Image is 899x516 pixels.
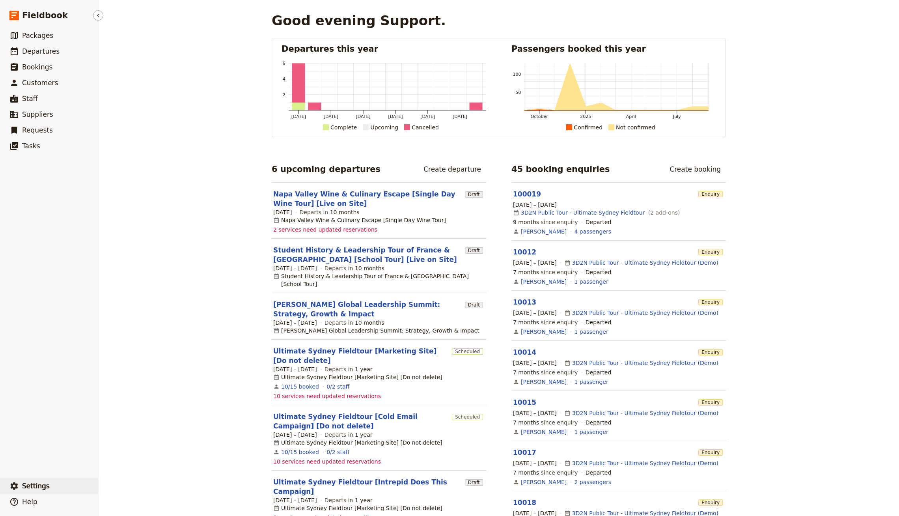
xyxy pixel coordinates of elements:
a: View the passengers for this booking [574,278,608,286]
div: Student History & Leadership Tour of France & [GEOGRAPHIC_DATA] [School Tour] [273,272,485,288]
span: Enquiry [698,299,723,305]
a: 10013 [513,298,536,306]
span: since enquiry [513,318,578,326]
div: Ultimate Sydney Fieldtour [Marketing Site] [Do not delete] [273,439,442,447]
tspan: [DATE] [356,114,371,119]
span: 7 months [513,469,539,476]
tspan: 6 [283,61,285,66]
div: Ultimate Sydney Fieldtour [Marketing Site] [Do not delete] [273,373,442,381]
div: Confirmed [574,123,602,132]
tspan: [DATE] [420,114,435,119]
a: 10012 [513,248,536,256]
span: Packages [22,32,53,39]
span: Scheduled [452,348,483,355]
span: [DATE] – [DATE] [273,264,317,272]
a: [PERSON_NAME] [521,278,567,286]
tspan: 4 [283,77,285,82]
span: Enquiry [698,499,723,506]
a: [PERSON_NAME] [521,228,567,236]
span: Requests [22,126,53,134]
tspan: [DATE] [291,114,306,119]
a: Create booking [664,163,726,176]
span: since enquiry [513,469,578,477]
a: 3D2N Public Tour - Ultimate Sydney Fieldtour [521,209,645,217]
span: ( 2 add-ons ) [646,209,680,217]
a: View the passengers for this booking [574,228,611,236]
h1: Good evening Support. [272,13,446,28]
span: 7 months [513,369,539,376]
a: View the passengers for this booking [574,478,611,486]
span: Fieldbook [22,9,68,21]
span: Departs in [325,365,373,373]
div: Cancelled [412,123,439,132]
span: 7 months [513,269,539,275]
span: 1 year [355,366,373,372]
span: 2 services need updated reservations [273,226,377,234]
a: Ultimate Sydney Fieldtour [Intrepid Does This Campaign] [273,477,462,496]
tspan: 100 [513,72,521,77]
a: 10018 [513,499,536,507]
span: 10 months [355,320,384,326]
span: Departs in [300,208,360,216]
div: Not confirmed [616,123,655,132]
a: [PERSON_NAME] Global Leadership Summit: Strategy, Growth & Impact [273,300,462,319]
span: Departures [22,47,60,55]
span: since enquiry [513,368,578,376]
tspan: [DATE] [388,114,403,119]
a: 3D2N Public Tour - Ultimate Sydney Fieldtour (Demo) [572,259,718,267]
a: 0/2 staff [326,448,349,456]
span: 1 year [355,497,373,503]
a: 3D2N Public Tour - Ultimate Sydney Fieldtour (Demo) [572,309,718,317]
span: Departs in [325,496,373,504]
div: Departed [586,469,612,477]
a: View the passengers for this booking [574,378,608,386]
a: [PERSON_NAME] [521,428,567,436]
div: Upcoming [370,123,398,132]
div: [PERSON_NAME] Global Leadership Summit: Strategy, Growth & Impact [273,327,479,335]
span: Settings [22,482,50,490]
span: 10 months [355,265,384,271]
a: 3D2N Public Tour - Ultimate Sydney Fieldtour (Demo) [572,459,718,467]
a: 3D2N Public Tour - Ultimate Sydney Fieldtour (Demo) [572,359,718,367]
span: [DATE] – [DATE] [513,309,557,317]
a: Napa Valley Wine & Culinary Escape [Single Day Wine Tour] [Live on Site] [273,189,462,208]
span: [DATE] – [DATE] [273,431,317,439]
h2: Passengers booked this year [511,43,716,55]
span: Enquiry [698,349,723,355]
span: Enquiry [698,399,723,406]
h2: 45 booking enquiries [511,163,610,175]
span: 10 services need updated reservations [273,458,381,466]
span: Departs in [325,319,384,327]
div: Departed [586,268,612,276]
div: Napa Valley Wine & Culinary Escape [Single Day Wine Tour] [273,216,446,224]
span: Tasks [22,142,40,150]
a: 10015 [513,398,536,406]
span: Draft [465,247,483,254]
span: Help [22,498,37,506]
a: [PERSON_NAME] [521,378,567,386]
span: Customers [22,79,58,87]
span: [DATE] – [DATE] [273,365,317,373]
span: Suppliers [22,110,53,118]
a: 100019 [513,190,541,198]
a: View the passengers for this booking [574,328,608,336]
span: 7 months [513,419,539,426]
h2: Departures this year [282,43,486,55]
span: [DATE] – [DATE] [513,459,557,467]
tspan: April [626,114,636,119]
span: [DATE] – [DATE] [513,359,557,367]
a: [PERSON_NAME] [521,478,567,486]
a: View the passengers for this booking [574,428,608,436]
span: [DATE] – [DATE] [273,319,317,327]
a: 0/2 staff [326,383,349,391]
a: 10017 [513,449,536,456]
span: [DATE] – [DATE] [513,201,557,209]
a: Ultimate Sydney Fieldtour [Marketing Site] [Do not delete] [273,346,449,365]
div: Departed [586,368,612,376]
span: [DATE] [273,208,292,216]
h2: 6 upcoming departures [272,163,380,175]
button: Hide menu [93,10,103,21]
tspan: [DATE] [324,114,338,119]
span: since enquiry [513,268,578,276]
span: 7 months [513,319,539,325]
